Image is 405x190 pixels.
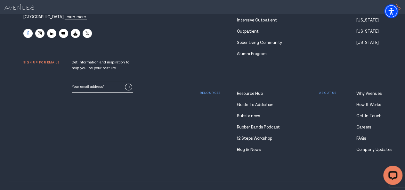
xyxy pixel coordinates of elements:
[237,103,282,107] a: Guide To Addiction
[356,103,382,107] a: How It Works
[356,40,382,45] a: [US_STATE]
[237,91,282,96] a: Resource Hub
[356,125,382,129] a: Careers
[356,114,382,118] a: Get In Touch
[72,81,133,93] input: Email
[384,4,398,18] div: Accessibility Menu
[199,91,221,95] p: Resources
[356,18,382,22] a: [US_STATE]
[237,114,282,118] a: Substances
[356,91,382,96] a: Why Avenues
[65,15,87,19] a: Avenues Recovery is a community-based drug and alcohol rehabilitation center with locations acros...
[237,147,282,152] a: Blog & News
[356,136,382,141] a: FAQs
[59,29,68,38] a: Youtube
[23,61,60,64] p: Sign up for emails
[237,52,282,56] a: Alumni Program
[356,147,382,152] a: Company Updates
[237,136,282,141] a: 12 Steps Workshop
[319,91,337,95] p: About us
[237,29,282,34] a: Outpatient
[72,59,133,71] p: Get information and inspiration to help you live your best life.
[125,84,132,90] button: Sign Up Now
[237,40,282,45] a: Sober Living Community
[378,163,405,190] iframe: LiveChat chat widget
[237,125,282,129] a: Rubber Bands Podcast
[356,29,382,34] a: [US_STATE]
[237,18,282,22] a: Intensive Outpatient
